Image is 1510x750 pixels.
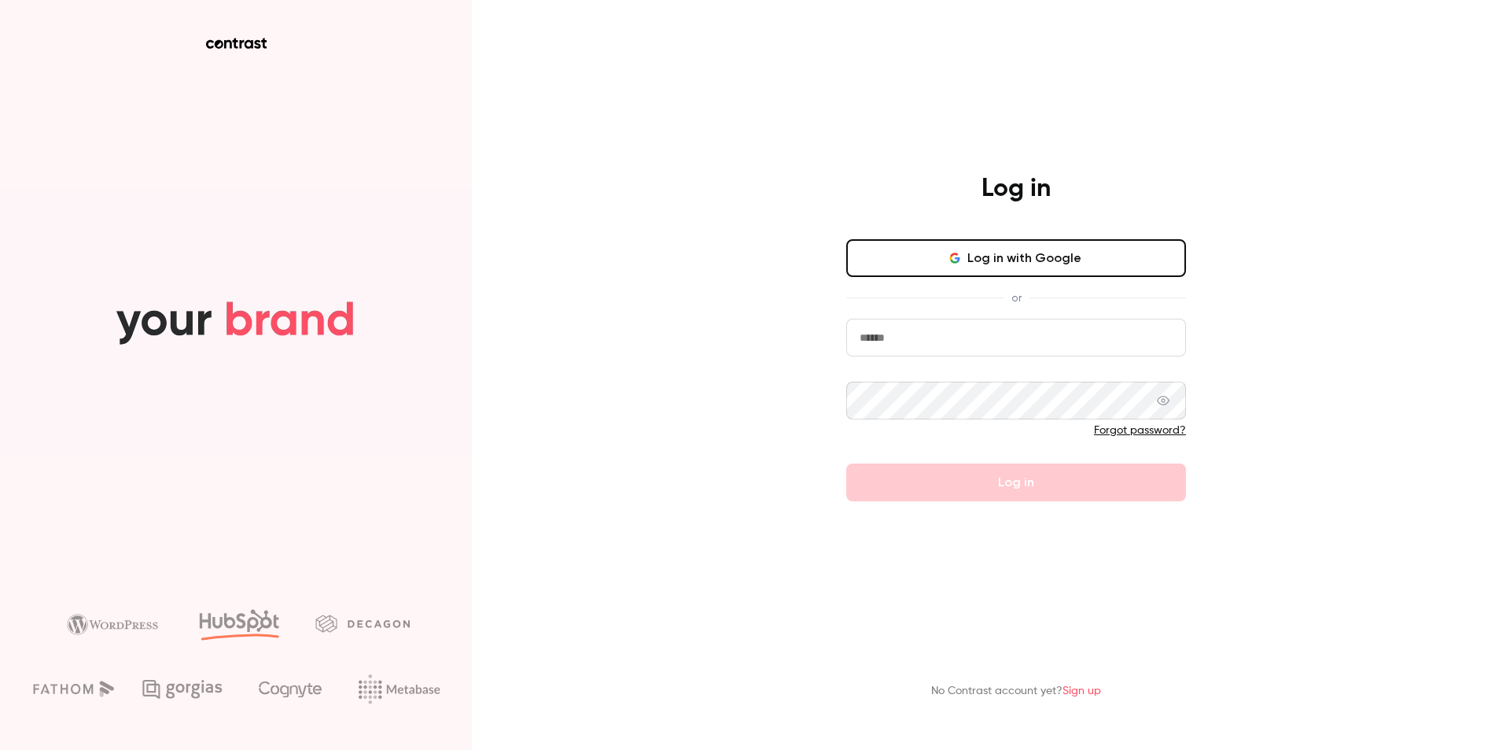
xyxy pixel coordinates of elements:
p: No Contrast account yet? [931,683,1101,700]
span: or [1004,290,1029,306]
a: Forgot password? [1094,425,1186,436]
h4: Log in [981,173,1051,205]
img: decagon [315,615,410,632]
button: Log in with Google [846,239,1186,277]
a: Sign up [1063,685,1101,696]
